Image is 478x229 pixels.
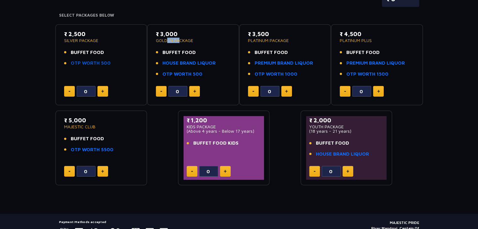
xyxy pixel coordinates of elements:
[191,171,193,172] img: minus
[309,129,384,133] p: (18 years - 21 years)
[314,171,316,172] img: minus
[346,49,380,56] span: BUFFET FOOD
[71,60,111,67] a: OTP WORTH 500
[193,90,196,93] img: plus
[346,170,349,173] img: plus
[252,91,254,92] img: minus
[193,140,239,147] span: BUFFET FOOD KIDS
[340,38,414,43] p: PLATINUM PLUS
[248,38,322,43] p: PLATINUM PACKAGE
[156,30,230,38] p: ₹ 3,000
[162,49,196,56] span: BUFFET FOOD
[59,220,168,224] h5: Payment Methods accepted
[101,170,104,173] img: plus
[255,49,288,56] span: BUFFET FOOD
[316,140,349,147] span: BUFFET FOOD
[162,60,216,67] a: HOUSE BRAND LIQUOR
[285,90,288,93] img: plus
[316,151,369,158] a: HOUSE BRAND LIQUOR
[71,146,113,153] a: OTP WORTH 5500
[377,90,380,93] img: plus
[346,71,388,78] a: OTP WORTH 1500
[187,129,261,133] p: (Above 4 years - Below 17 years)
[101,90,104,93] img: plus
[64,125,139,129] p: MAJESTIC CLUB
[160,91,162,92] img: minus
[64,30,139,38] p: ₹ 2,500
[71,135,104,142] span: BUFFET FOOD
[69,91,70,92] img: minus
[255,60,313,67] a: PREMIUM BRAND LIQUOR
[309,125,384,129] p: YOUTH PACKAGE
[59,13,419,18] h4: Select Packages Below
[69,171,70,172] img: minus
[64,38,139,43] p: SILVER PACKAGE
[248,30,322,38] p: ₹ 3,500
[156,38,230,43] p: GOLDEN PACKAGE
[162,71,202,78] a: OTP WORTH 500
[346,60,405,67] a: PREMIUM BRAND LIQUOR
[255,71,297,78] a: OTP WORTH 1000
[344,91,346,92] img: minus
[64,116,139,125] p: ₹ 5,000
[224,170,227,173] img: plus
[309,116,384,125] p: ₹ 2,000
[71,49,104,56] span: BUFFET FOOD
[187,116,261,125] p: ₹ 1,200
[187,125,261,129] p: KIDS PACKAGE
[340,30,414,38] p: ₹ 4,500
